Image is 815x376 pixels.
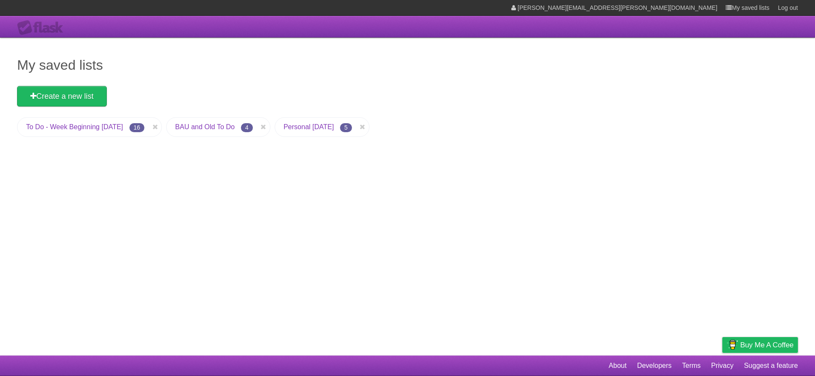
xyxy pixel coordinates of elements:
[744,358,798,374] a: Suggest a feature
[17,55,798,75] h1: My saved lists
[340,123,352,132] span: 5
[722,337,798,353] a: Buy me a coffee
[17,86,107,107] a: Create a new list
[727,338,738,352] img: Buy me a coffee
[609,358,627,374] a: About
[129,123,145,132] span: 16
[682,358,701,374] a: Terms
[175,123,235,130] a: BAU and Old To Do
[26,123,123,130] a: To Do - Week Beginning [DATE]
[711,358,733,374] a: Privacy
[241,123,253,132] span: 4
[740,338,794,352] span: Buy me a coffee
[17,20,68,36] div: Flask
[637,358,671,374] a: Developers
[284,123,334,130] a: Personal [DATE]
